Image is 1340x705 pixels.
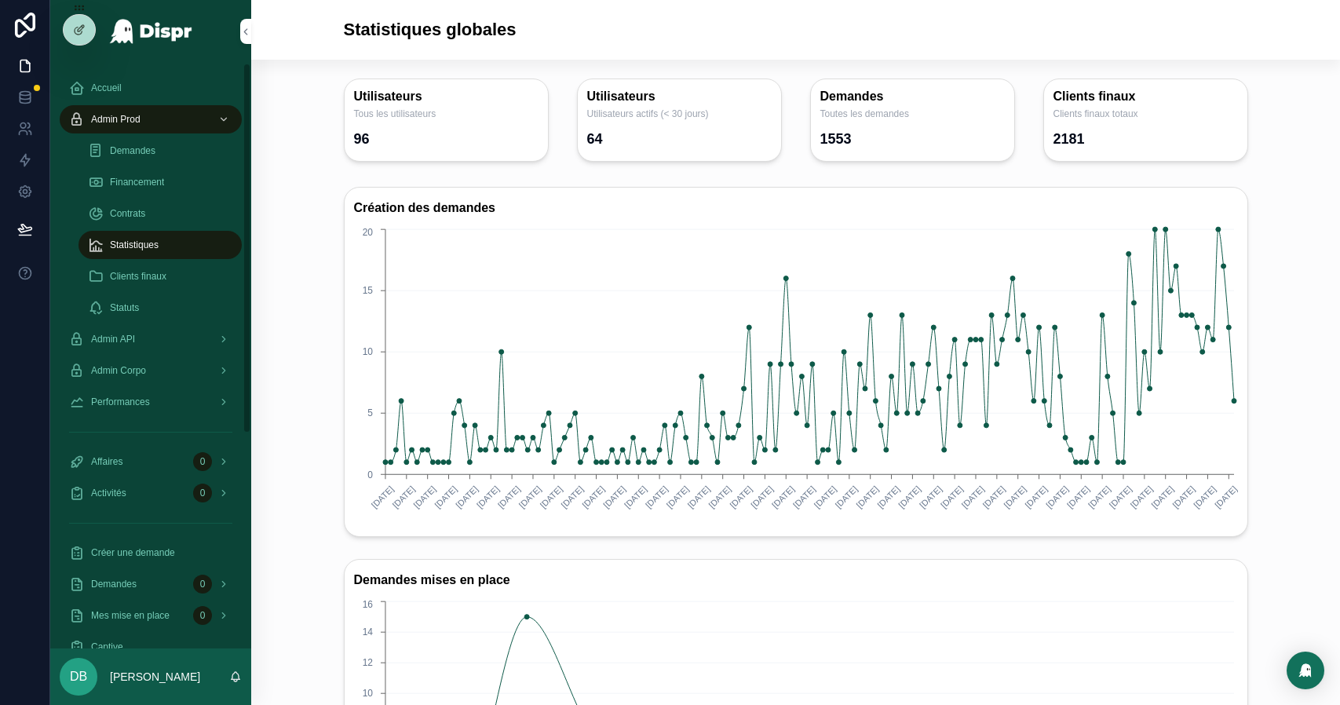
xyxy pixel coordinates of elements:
[50,63,251,648] div: scrollable content
[362,227,373,238] tspan: 20
[354,89,539,104] h3: Utilisateurs
[980,484,1006,510] text: [DATE]
[1023,484,1049,510] text: [DATE]
[643,484,669,510] text: [DATE]
[354,569,1238,591] h3: Demandes mises en place
[1192,484,1218,510] text: [DATE]
[664,484,690,510] text: [DATE]
[91,364,146,377] span: Admin Corpo
[79,262,242,290] a: Clients finaux
[517,484,542,510] text: [DATE]
[110,301,139,314] span: Statuts
[587,89,772,104] h3: Utilisateurs
[79,294,242,322] a: Statuts
[193,606,212,625] div: 0
[1053,89,1238,104] h3: Clients finaux
[820,126,852,152] div: 1553
[938,484,964,510] text: [DATE]
[454,484,480,510] text: [DATE]
[91,641,123,653] span: Captive
[60,325,242,353] a: Admin API
[91,546,175,559] span: Créer une demande
[109,19,193,44] img: App logo
[193,484,212,502] div: 0
[60,447,242,476] a: Affaires0
[1170,484,1196,510] text: [DATE]
[367,469,373,480] tspan: 0
[110,239,159,251] span: Statistiques
[354,225,1238,527] div: chart
[601,484,627,510] text: [DATE]
[60,570,242,598] a: Demandes0
[354,108,539,120] span: Tous les utilisateurs
[91,455,122,468] span: Affaires
[1213,484,1239,510] text: [DATE]
[833,484,859,510] text: [DATE]
[1044,484,1070,510] text: [DATE]
[79,137,242,165] a: Demandes
[60,356,242,385] a: Admin Corpo
[587,108,772,120] span: Utilisateurs actifs (< 30 jours)
[685,484,711,510] text: [DATE]
[354,197,1238,219] h3: Création des demandes
[344,19,517,41] h1: Statistiques globales
[110,144,155,157] span: Demandes
[1053,126,1085,152] div: 2181
[820,89,1005,104] h3: Demandes
[369,484,395,510] text: [DATE]
[362,688,373,699] tspan: 10
[193,575,212,594] div: 0
[60,388,242,416] a: Performances
[110,176,164,188] span: Financement
[1128,484,1154,510] text: [DATE]
[60,601,242,630] a: Mes mise en place0
[91,487,126,499] span: Activités
[362,285,373,296] tspan: 15
[60,633,242,661] a: Captive
[91,396,150,408] span: Performances
[580,484,606,510] text: [DATE]
[79,231,242,259] a: Statistiques
[1065,484,1091,510] text: [DATE]
[1287,652,1324,689] div: Open Intercom Messenger
[110,669,200,685] p: [PERSON_NAME]
[60,74,242,102] a: Accueil
[91,578,137,590] span: Demandes
[1149,484,1175,510] text: [DATE]
[749,484,775,510] text: [DATE]
[91,609,170,622] span: Mes mise en place
[728,484,754,510] text: [DATE]
[110,270,166,283] span: Clients finaux
[60,479,242,507] a: Activités0
[110,207,145,220] span: Contrats
[538,484,564,510] text: [DATE]
[707,484,732,510] text: [DATE]
[70,667,87,686] span: DB
[362,657,373,668] tspan: 12
[896,484,922,510] text: [DATE]
[854,484,880,510] text: [DATE]
[362,599,373,610] tspan: 16
[1086,484,1112,510] text: [DATE]
[623,484,648,510] text: [DATE]
[820,108,1005,120] span: Toutes les demandes
[495,484,521,510] text: [DATE]
[79,199,242,228] a: Contrats
[411,484,437,510] text: [DATE]
[91,113,141,126] span: Admin Prod
[193,452,212,471] div: 0
[362,346,373,357] tspan: 10
[1002,484,1028,510] text: [DATE]
[812,484,838,510] text: [DATE]
[790,484,816,510] text: [DATE]
[1053,108,1238,120] span: Clients finaux totaux
[60,105,242,133] a: Admin Prod
[1107,484,1133,510] text: [DATE]
[79,168,242,196] a: Financement
[587,126,603,152] div: 64
[770,484,796,510] text: [DATE]
[433,484,458,510] text: [DATE]
[475,484,501,510] text: [DATE]
[354,126,370,152] div: 96
[91,333,135,345] span: Admin API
